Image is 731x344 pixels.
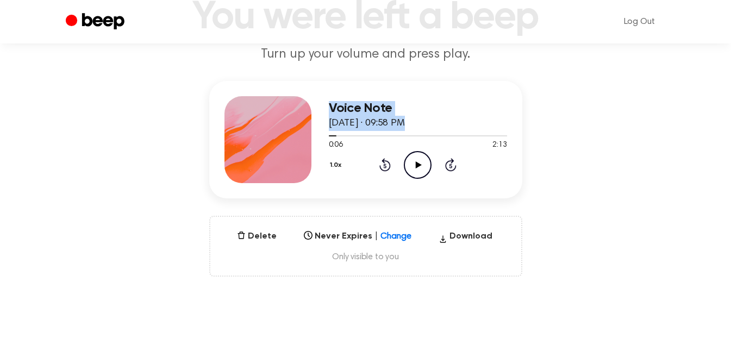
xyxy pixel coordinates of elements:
span: 2:13 [492,140,507,151]
button: Download [434,230,497,247]
span: Only visible to you [223,252,508,262]
a: Beep [66,11,127,33]
a: Log Out [613,9,666,35]
span: [DATE] · 09:58 PM [329,118,405,128]
span: 0:06 [329,140,343,151]
p: Turn up your volume and press play. [157,46,574,64]
button: Delete [233,230,281,243]
h3: Voice Note [329,101,507,116]
button: 1.0x [329,156,346,174]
